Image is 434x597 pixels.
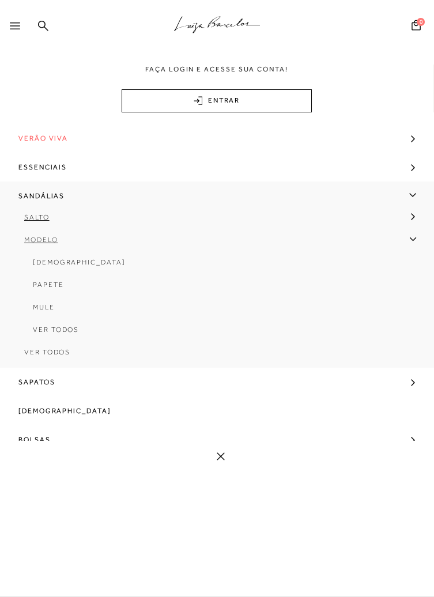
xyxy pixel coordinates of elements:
[9,255,418,278] a: [DEMOGRAPHIC_DATA]
[33,258,126,266] span: [DEMOGRAPHIC_DATA]
[18,396,111,425] span: [DEMOGRAPHIC_DATA]
[9,300,418,323] a: Mule
[18,124,68,153] span: Verão Viva
[9,323,418,345] a: Ver Todos
[33,326,79,334] span: Ver Todos
[33,281,64,289] span: Papete
[122,89,312,112] a: ENTRAR
[408,19,424,35] button: 0
[18,425,51,454] span: Bolsas
[24,236,58,244] span: Modelo
[33,303,55,311] span: Mule
[18,153,67,182] span: Essenciais
[9,278,418,300] a: Papete
[18,368,55,396] span: Sapatos
[417,18,425,26] span: 0
[24,348,70,356] span: Ver Todos
[18,182,65,210] span: Sandálias
[24,213,50,221] span: Salto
